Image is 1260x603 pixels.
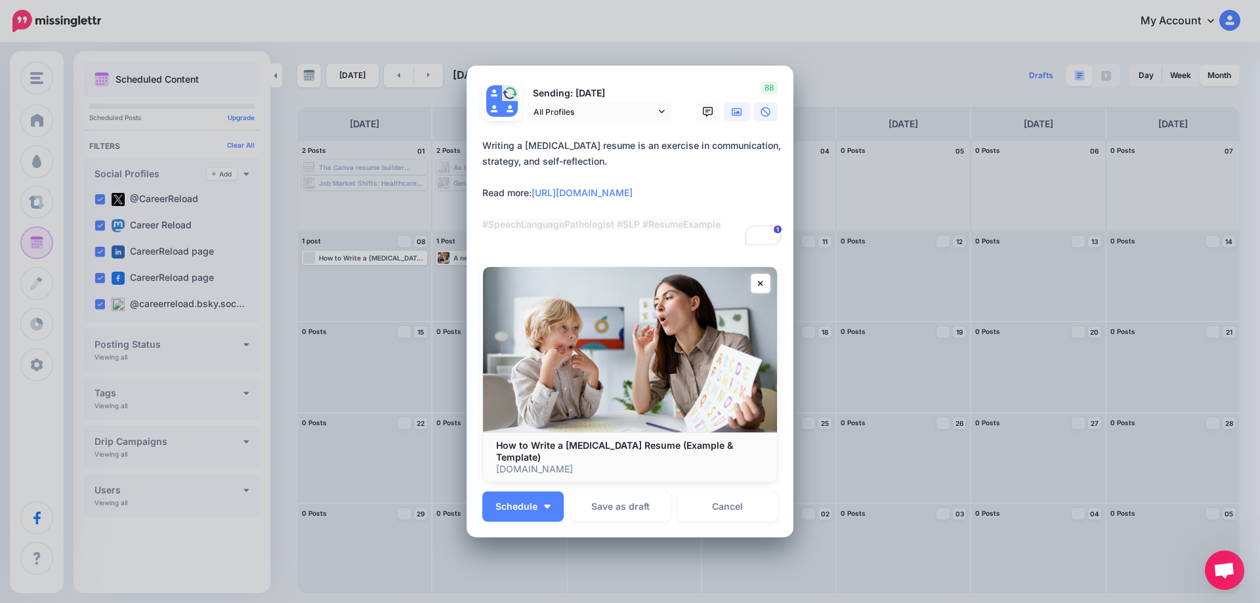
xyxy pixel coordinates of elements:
[482,138,784,232] div: Writing a [MEDICAL_DATA] resume is an exercise in communication, strategy, and self-reflection. R...
[527,86,671,101] p: Sending: [DATE]
[483,267,777,432] img: How to Write a Speech-Language Pathologist Resume (Example & Template)
[496,440,733,463] b: How to Write a [MEDICAL_DATA] Resume (Example & Template)
[502,101,518,117] img: user_default_image.png
[502,85,518,101] img: 294325650_939078050313248_9003369330653232731_n-bsa128223.jpg
[761,81,778,94] span: 88
[527,102,671,121] a: All Profiles
[482,138,784,248] textarea: To enrich screen reader interactions, please activate Accessibility in Grammarly extension settings
[496,463,764,475] p: [DOMAIN_NAME]
[534,105,656,119] span: All Profiles
[486,101,502,117] img: user_default_image.png
[495,502,537,511] span: Schedule
[486,85,502,101] img: user_default_image.png
[482,491,564,522] button: Schedule
[570,491,671,522] button: Save as draft
[677,491,778,522] a: Cancel
[544,505,551,509] img: arrow-down-white.png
